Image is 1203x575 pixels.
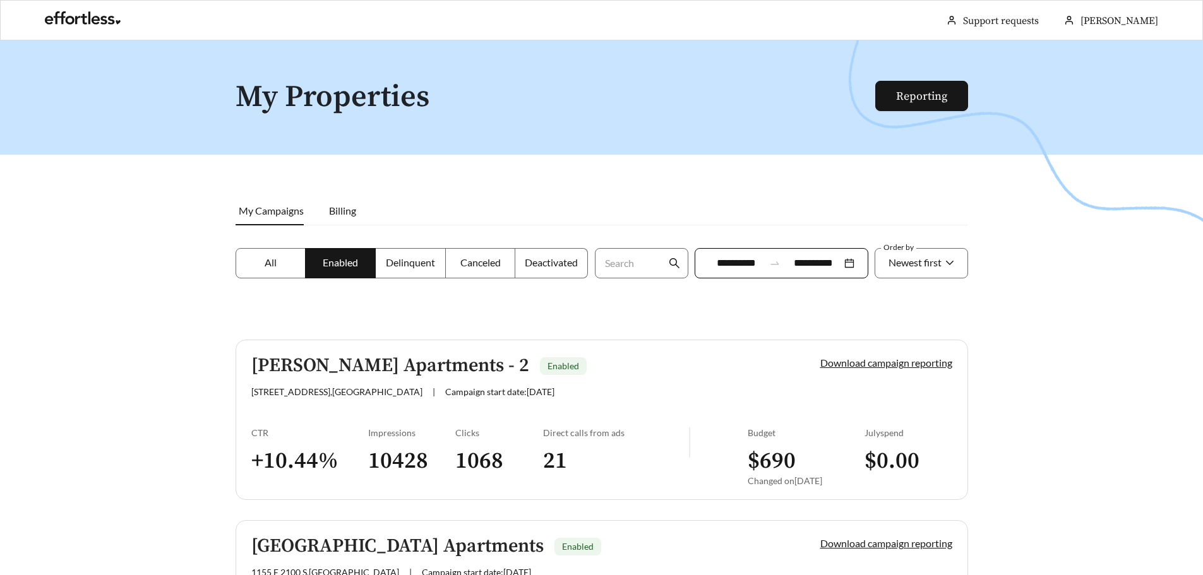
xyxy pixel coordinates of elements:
span: Deactivated [525,256,578,268]
span: search [669,258,680,269]
h3: 1068 [455,447,543,475]
span: My Campaigns [239,205,304,216]
span: | [433,386,435,397]
h3: 21 [543,447,689,475]
a: [PERSON_NAME] Apartments - 2Enabled[STREET_ADDRESS],[GEOGRAPHIC_DATA]|Campaign start date:[DATE]D... [236,340,968,500]
h5: [GEOGRAPHIC_DATA] Apartments [251,536,544,557]
a: Download campaign reporting [820,537,952,549]
a: Support requests [963,15,1039,27]
span: Campaign start date: [DATE] [445,386,554,397]
div: Clicks [455,427,543,438]
span: All [265,256,277,268]
span: Enabled [323,256,358,268]
h3: $ 0.00 [865,447,952,475]
span: [STREET_ADDRESS] , [GEOGRAPHIC_DATA] [251,386,422,397]
h3: + 10.44 % [251,447,368,475]
div: July spend [865,427,952,438]
h3: $ 690 [748,447,865,475]
div: Budget [748,427,865,438]
img: line [689,427,690,458]
div: CTR [251,427,368,438]
span: Billing [329,205,356,216]
a: Reporting [896,89,947,104]
h5: [PERSON_NAME] Apartments - 2 [251,355,529,376]
span: Enabled [548,360,579,371]
span: Canceled [460,256,501,268]
div: Changed on [DATE] [748,475,865,486]
div: Impressions [368,427,456,438]
span: [PERSON_NAME] [1080,15,1158,27]
span: to [769,258,781,269]
button: Reporting [875,81,968,111]
span: Enabled [562,541,594,552]
h1: My Properties [236,81,877,114]
h3: 10428 [368,447,456,475]
span: Delinquent [386,256,435,268]
a: Download campaign reporting [820,357,952,369]
div: Direct calls from ads [543,427,689,438]
span: Newest first [889,256,942,268]
span: swap-right [769,258,781,269]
